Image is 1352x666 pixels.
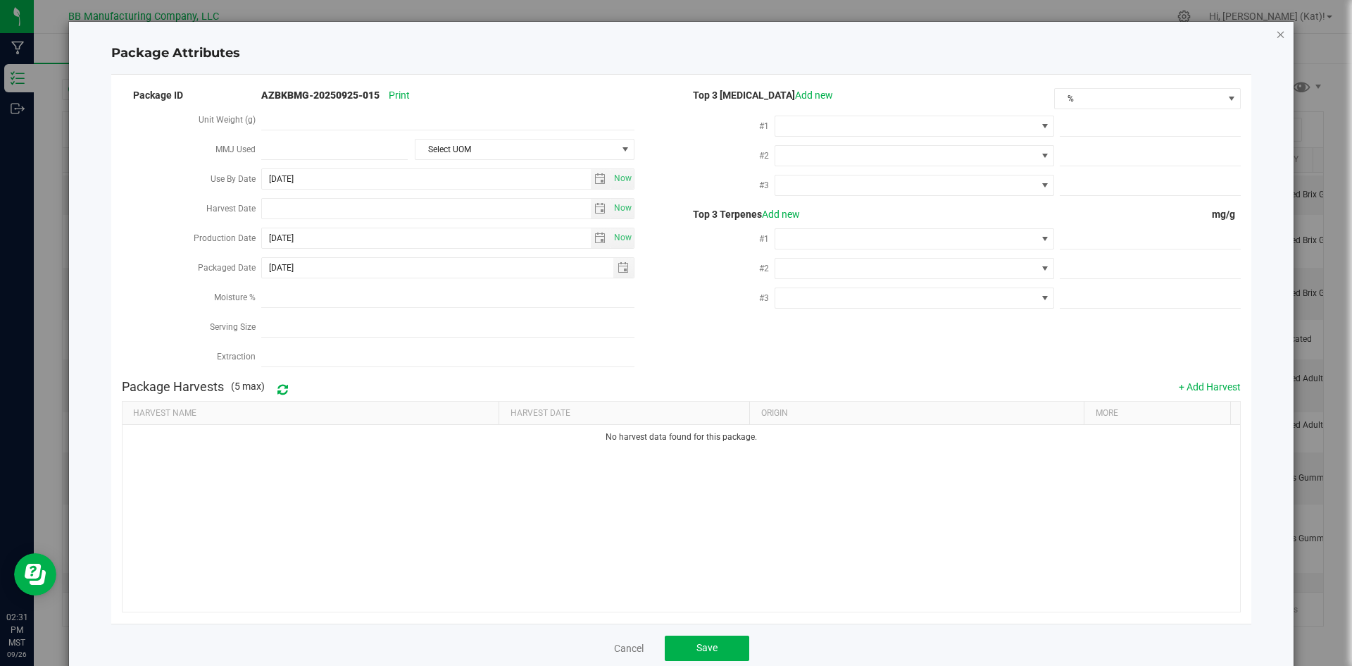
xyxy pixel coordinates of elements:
[1055,89,1222,109] span: %
[759,226,775,252] label: #1
[199,107,261,132] label: Unit Weight (g)
[775,258,1054,279] span: NO DATA FOUND
[215,137,261,162] label: MMJ Used
[210,314,261,340] label: Serving Size
[214,285,261,310] label: Moisture %
[611,168,635,189] span: Set Current date
[1179,380,1241,394] button: + Add Harvest
[261,90,380,101] strong: AZBKBMG-20250925-015
[775,288,1054,309] span: NO DATA FOUND
[759,113,775,139] label: #1
[775,228,1054,249] span: NO DATA FOUND
[111,44,1252,63] h4: Package Attributes
[122,90,183,101] span: Package ID
[231,379,265,394] span: (5 max)
[123,402,499,426] th: Harvest Name
[611,198,635,218] span: Set Current date
[795,90,833,101] a: Add new
[696,642,718,653] span: Save
[749,402,1084,426] th: Origin
[613,258,634,278] span: select
[1276,25,1286,42] button: Close modal
[611,228,634,248] span: select
[611,199,634,218] span: select
[1212,209,1241,220] span: mg/g
[759,285,775,311] label: #3
[14,553,56,596] iframe: Resource center
[591,228,611,248] span: select
[415,140,616,159] span: Select UOM
[198,255,261,280] label: Packaged Date
[762,209,800,220] a: Add new
[611,169,634,189] span: select
[217,344,261,369] label: Extraction
[611,228,635,248] span: Set Current date
[682,209,800,220] span: Top 3 Terpenes
[665,636,749,661] button: Save
[194,226,261,251] label: Production Date
[389,90,410,101] span: Print
[122,380,224,394] h4: Package Harvests
[759,173,775,198] label: #3
[759,256,775,281] label: #2
[1084,402,1230,426] th: More
[614,641,644,655] a: Cancel
[591,169,611,189] span: select
[759,143,775,168] label: #2
[591,199,611,218] span: select
[131,431,1232,444] p: No harvest data found for this package.
[206,196,261,221] label: Harvest Date
[211,166,261,192] label: Use By Date
[682,90,833,101] span: Top 3 [MEDICAL_DATA]
[499,402,749,426] th: Harvest Date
